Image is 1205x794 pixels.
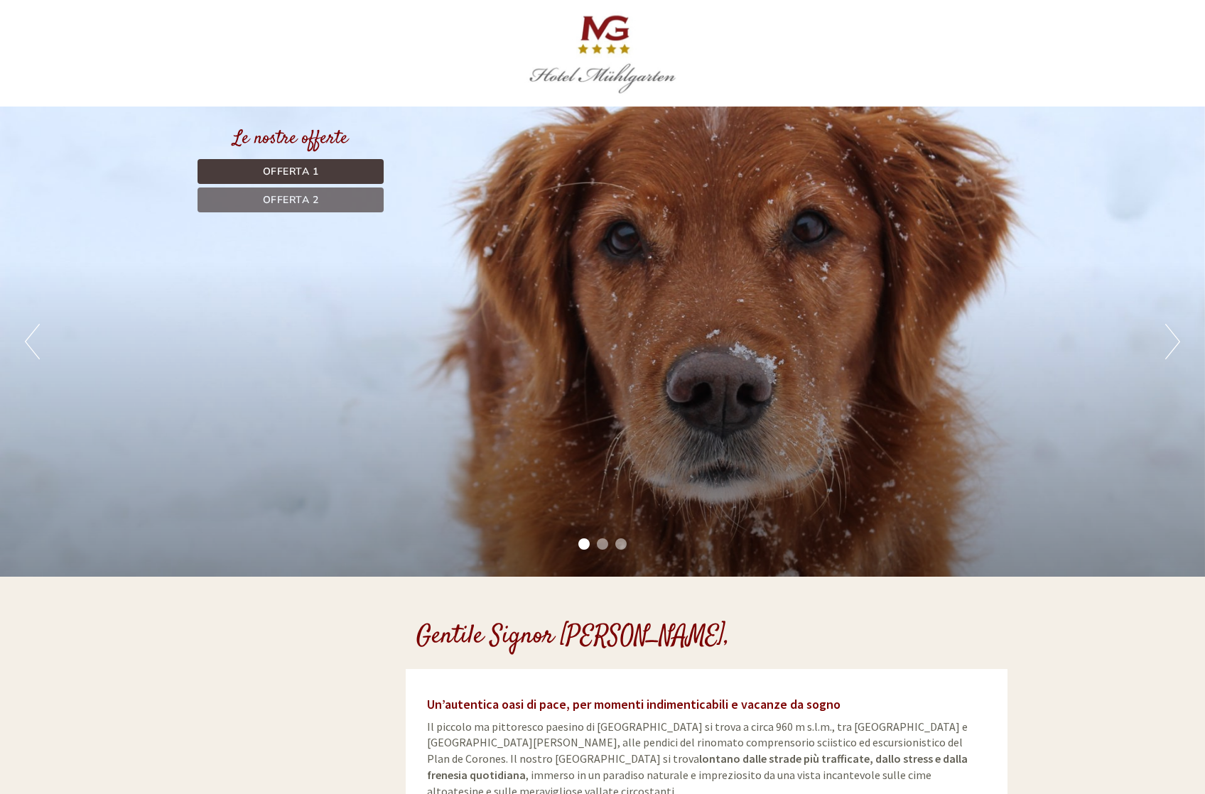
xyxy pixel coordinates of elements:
button: Next [1165,324,1180,359]
button: Previous [25,324,40,359]
h1: Gentile Signor [PERSON_NAME], [416,623,730,651]
span: Offerta 2 [263,193,319,207]
span: Offerta 1 [263,165,319,178]
div: Le nostre offerte [198,126,384,152]
span: Un’autentica oasi di pace, per momenti indimenticabili e vacanze da sogno [427,696,841,712]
